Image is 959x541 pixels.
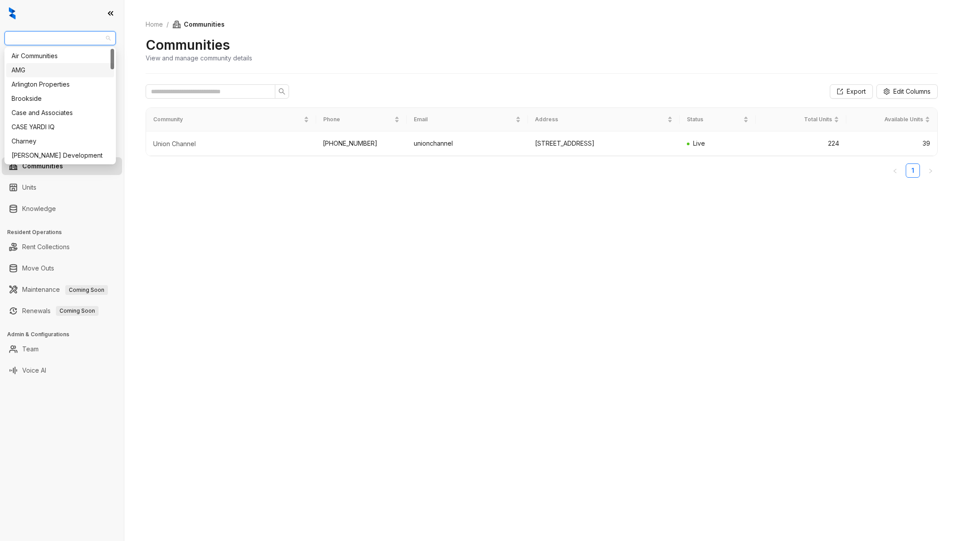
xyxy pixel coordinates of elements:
[316,131,407,156] td: [PHONE_NUMBER]
[56,306,99,316] span: Coming Soon
[2,281,122,298] li: Maintenance
[12,136,109,146] div: Charney
[6,91,114,106] div: Brookside
[22,362,46,379] a: Voice AI
[65,285,108,295] span: Coming Soon
[2,259,122,277] li: Move Outs
[12,122,109,132] div: CASE YARDI IQ
[847,87,866,96] span: Export
[892,168,898,174] span: left
[166,20,169,29] li: /
[876,84,938,99] button: Edit Columns
[22,179,36,196] a: Units
[888,163,902,178] li: Previous Page
[7,228,124,236] h3: Resident Operations
[278,88,285,95] span: search
[153,139,309,148] div: Union Channel
[693,139,705,147] span: Live
[22,340,39,358] a: Team
[153,115,302,124] span: Community
[923,163,938,178] button: right
[22,238,70,256] a: Rent Collections
[2,119,122,137] li: Collections
[323,115,393,124] span: Phone
[10,32,111,45] span: Charney
[893,87,931,96] span: Edit Columns
[22,259,54,277] a: Move Outs
[680,108,756,131] th: Status
[888,163,902,178] button: left
[22,157,63,175] a: Communities
[2,179,122,196] li: Units
[2,60,122,77] li: Leads
[12,151,109,160] div: [PERSON_NAME] Development
[6,49,114,63] div: Air Communities
[6,77,114,91] div: Arlington Properties
[22,302,99,320] a: RenewalsComing Soon
[535,115,666,124] span: Address
[853,115,923,124] span: Available Units
[6,63,114,77] div: AMG
[146,36,230,53] h2: Communities
[884,88,890,95] span: setting
[407,131,528,156] td: unionchannel
[2,157,122,175] li: Communities
[7,330,124,338] h3: Admin & Configurations
[906,164,919,177] a: 1
[528,108,680,131] th: Address
[763,115,832,124] span: Total Units
[144,20,165,29] a: Home
[2,238,122,256] li: Rent Collections
[22,200,56,218] a: Knowledge
[846,108,937,131] th: Available Units
[837,88,843,95] span: export
[6,148,114,163] div: Davis Development
[846,131,937,156] td: 39
[2,98,122,115] li: Leasing
[407,108,528,131] th: Email
[12,108,109,118] div: Case and Associates
[12,94,109,103] div: Brookside
[316,108,407,131] th: Phone
[414,115,514,124] span: Email
[756,108,847,131] th: Total Units
[2,340,122,358] li: Team
[755,131,846,156] td: 224
[12,51,109,61] div: Air Communities
[2,302,122,320] li: Renewals
[2,200,122,218] li: Knowledge
[146,108,316,131] th: Community
[6,106,114,120] div: Case and Associates
[172,20,225,29] span: Communities
[928,168,933,174] span: right
[12,65,109,75] div: AMG
[9,7,16,20] img: logo
[6,120,114,134] div: CASE YARDI IQ
[830,84,873,99] button: Export
[2,362,122,379] li: Voice AI
[6,134,114,148] div: Charney
[923,163,938,178] li: Next Page
[528,131,679,156] td: [STREET_ADDRESS]
[687,115,741,124] span: Status
[906,163,920,178] li: 1
[12,80,109,89] div: Arlington Properties
[146,53,252,63] div: View and manage community details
